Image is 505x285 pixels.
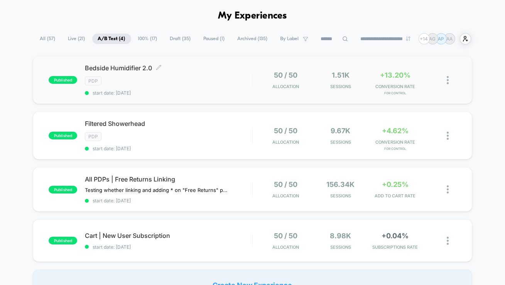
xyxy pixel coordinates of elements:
[85,244,252,250] span: start date: [DATE]
[92,34,131,44] span: A/B Test ( 4 )
[273,139,299,145] span: Allocation
[62,34,91,44] span: Live ( 21 )
[273,244,299,250] span: Allocation
[315,139,366,145] span: Sessions
[429,36,436,42] p: AG
[315,193,366,198] span: Sessions
[274,180,298,188] span: 50 / 50
[49,76,77,84] span: published
[370,244,421,250] span: SUBSCRIPTIONS RATE
[332,71,350,79] span: 1.51k
[273,193,299,198] span: Allocation
[315,244,366,250] span: Sessions
[370,147,421,151] span: for Control
[85,132,101,141] span: PDP
[438,36,444,42] p: AP
[447,185,449,193] img: close
[85,76,101,85] span: PDP
[274,127,298,135] span: 50 / 50
[85,90,252,96] span: start date: [DATE]
[132,34,163,44] span: 100% ( 17 )
[382,127,409,135] span: +4.62%
[447,132,449,140] img: close
[85,64,252,72] span: Bedside Humidifier 2.0
[370,84,421,89] span: CONVERSION RATE
[85,120,252,127] span: Filtered Showerhead
[85,198,252,204] span: start date: [DATE]
[331,127,350,135] span: 9.67k
[85,232,252,239] span: Cart | New User Subscription
[232,34,274,44] span: Archived ( 135 )
[49,132,77,139] span: published
[164,34,197,44] span: Draft ( 35 )
[280,36,299,42] span: By Label
[85,146,252,151] span: start date: [DATE]
[370,91,421,95] span: for Control
[34,34,61,44] span: All ( 57 )
[315,84,366,89] span: Sessions
[382,232,409,240] span: +0.04%
[330,232,351,240] span: 8.98k
[380,71,410,79] span: +13.20%
[406,36,410,41] img: end
[273,84,299,89] span: Allocation
[218,10,287,22] h1: My Experiences
[85,187,228,193] span: Testing whether linking and adding * on "Free Returns" plays a role in ATC Rate & CVR
[274,232,298,240] span: 50 / 50
[419,33,430,44] div: + 14
[274,71,298,79] span: 50 / 50
[370,139,421,145] span: CONVERSION RATE
[49,186,77,193] span: published
[85,175,252,183] span: All PDPs | Free Returns Linking
[447,76,449,84] img: close
[447,237,449,245] img: close
[49,237,77,244] span: published
[382,180,409,188] span: +0.25%
[198,34,231,44] span: Paused ( 1 )
[370,193,421,198] span: ADD TO CART RATE
[446,36,453,42] p: AA
[326,180,355,188] span: 156.34k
